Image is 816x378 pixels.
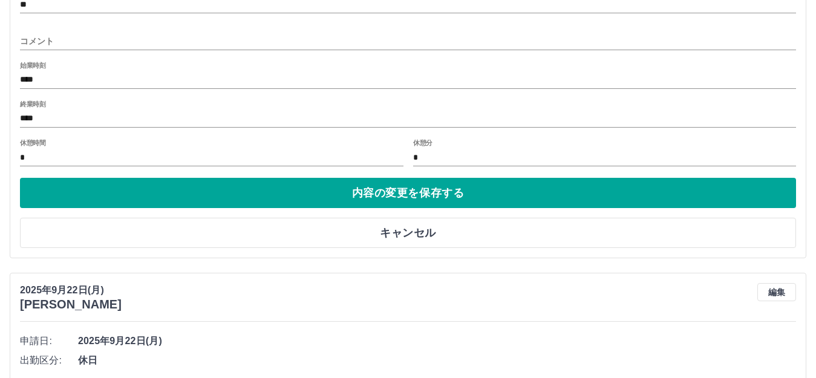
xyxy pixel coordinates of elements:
[20,334,78,348] span: 申請日:
[20,178,796,208] button: 内容の変更を保存する
[413,138,432,148] label: 休憩分
[20,60,45,70] label: 始業時刻
[20,298,122,311] h3: [PERSON_NAME]
[20,283,122,298] p: 2025年9月22日(月)
[20,353,78,368] span: 出勤区分:
[78,353,796,368] span: 休日
[757,283,796,301] button: 編集
[20,218,796,248] button: キャンセル
[20,138,45,148] label: 休憩時間
[20,99,45,108] label: 終業時刻
[78,334,796,348] span: 2025年9月22日(月)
